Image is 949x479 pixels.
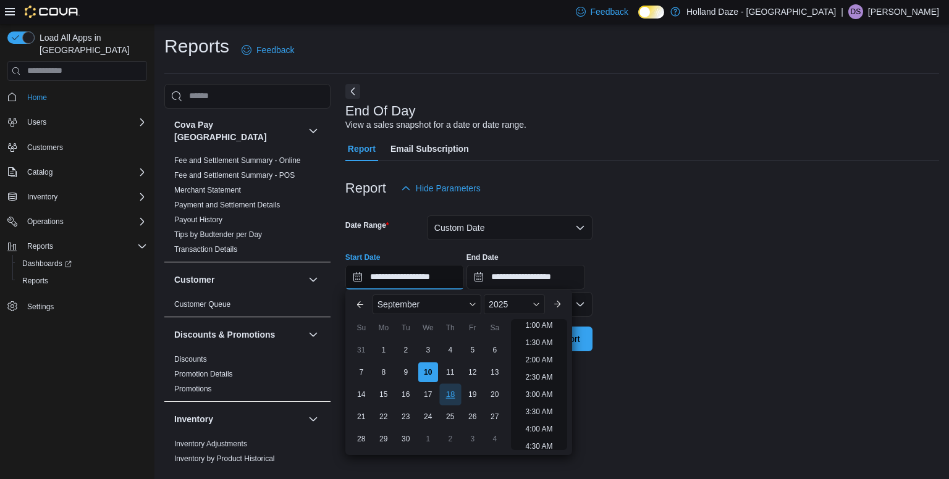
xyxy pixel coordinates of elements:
button: Next month [547,294,567,314]
button: Reports [12,272,152,289]
span: Inventory Adjustments [174,439,247,449]
button: Cova Pay [GEOGRAPHIC_DATA] [174,119,303,143]
span: Operations [27,217,64,227]
span: Dashboards [22,259,72,269]
div: day-6 [485,340,505,360]
button: Next [345,84,360,99]
a: Promotion Details [174,370,233,378]
button: Reports [22,239,58,254]
div: day-18 [439,383,461,405]
h3: Customer [174,273,214,286]
div: day-4 [485,429,505,449]
a: Discounts [174,355,207,364]
a: Reports [17,273,53,288]
button: Customers [2,138,152,156]
div: day-2 [441,429,460,449]
button: Hide Parameters [396,176,486,201]
label: Start Date [345,252,381,262]
a: Payment and Settlement Details [174,201,280,209]
div: day-26 [463,407,483,427]
span: Load All Apps in [GEOGRAPHIC_DATA] [35,31,147,56]
div: day-5 [463,340,483,360]
div: day-28 [352,429,371,449]
button: Customer [306,272,321,287]
span: Reports [27,241,53,251]
button: Users [22,115,51,130]
li: 3:30 AM [520,404,557,419]
div: day-29 [374,429,394,449]
div: day-30 [396,429,416,449]
button: Inventory [306,412,321,427]
button: Operations [2,213,152,230]
button: Previous Month [350,294,370,314]
button: Inventory [174,413,303,425]
span: Settings [22,298,147,314]
ul: Time [511,319,567,450]
span: Email Subscription [390,136,469,161]
input: Dark Mode [638,6,664,19]
a: Merchant Statement [174,186,241,194]
div: day-2 [396,340,416,360]
div: day-11 [441,362,460,382]
a: Settings [22,299,59,314]
span: Catalog [27,167,53,177]
div: Button. Open the month selector. September is currently selected. [373,294,481,314]
div: Sa [485,318,505,338]
div: day-13 [485,362,505,382]
div: day-8 [374,362,394,382]
div: Customer [164,297,331,317]
div: day-25 [441,407,460,427]
span: Hide Parameters [416,182,481,194]
span: Reports [22,239,147,254]
button: Discounts & Promotions [306,327,321,342]
div: day-9 [396,362,416,382]
a: Payout History [174,215,222,224]
span: Transaction Details [174,244,237,254]
li: 1:00 AM [520,318,557,333]
div: Mo [374,318,394,338]
div: Th [441,318,460,338]
li: 2:00 AM [520,352,557,367]
div: September, 2025 [350,339,506,450]
div: DAWAR SHUKOOR [848,4,863,19]
span: Promotions [174,384,212,394]
a: Tips by Budtender per Day [174,230,262,239]
button: Cova Pay [GEOGRAPHIC_DATA] [306,123,321,138]
a: Inventory by Product Historical [174,454,275,463]
span: Payment and Settlement Details [174,200,280,210]
div: day-31 [352,340,371,360]
div: day-14 [352,385,371,404]
div: day-7 [352,362,371,382]
li: 3:00 AM [520,387,557,402]
a: Dashboards [12,255,152,272]
nav: Complex example [7,83,147,348]
label: Date Range [345,220,389,230]
span: Customer Queue [174,299,230,309]
span: Reports [17,273,147,288]
button: Inventory [22,190,62,204]
a: Home [22,90,52,105]
span: Payout History [174,215,222,225]
div: day-1 [374,340,394,360]
button: Users [2,114,152,131]
a: Inventory Adjustments [174,439,247,448]
img: Cova [25,6,80,18]
li: 4:30 AM [520,439,557,454]
span: Merchant Statement [174,185,241,195]
span: Feedback [591,6,628,18]
div: View a sales snapshot for a date or date range. [345,119,526,131]
span: Inventory by Product Historical [174,454,275,464]
button: Home [2,88,152,106]
h3: Discounts & Promotions [174,328,275,341]
button: Open list of options [575,299,585,309]
h1: Reports [164,34,229,59]
span: Dashboards [17,256,147,271]
span: Fee and Settlement Summary - Online [174,156,301,165]
li: 1:30 AM [520,335,557,350]
h3: End Of Day [345,104,416,119]
li: 2:30 AM [520,370,557,385]
span: Reports [22,276,48,286]
a: Customers [22,140,68,155]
